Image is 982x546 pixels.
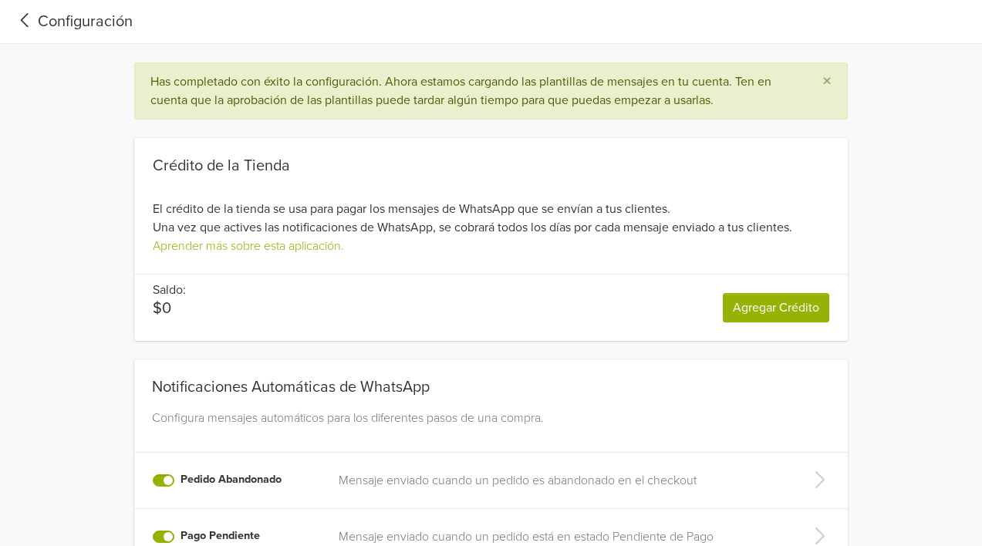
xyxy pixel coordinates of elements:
[181,471,282,488] label: Pedido Abandonado
[146,409,836,446] div: Configura mensajes automáticos para los diferentes pasos de una compra.
[153,281,186,299] p: Saldo:
[181,527,260,544] label: Pago Pendiente
[12,10,133,33] a: Configuración
[822,70,832,93] span: ×
[150,72,798,110] div: Has completado con éxito la configuración. Ahora estamos cargando las plantillas de mensajes en t...
[134,157,848,255] div: El crédito de la tienda se usa para pagar los mensajes de WhatsApp que se envían a tus clientes. ...
[153,299,186,318] p: $0
[339,471,781,490] a: Mensaje enviado cuando un pedido es abandonado en el checkout
[723,293,829,322] a: Agregar Crédito
[153,238,344,254] a: Aprender más sobre esta aplicación.
[153,157,829,175] div: Crédito de la Tienda
[146,359,836,403] div: Notificaciones Automáticas de WhatsApp
[339,527,781,546] a: Mensaje enviado cuando un pedido está en estado Pendiente de Pago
